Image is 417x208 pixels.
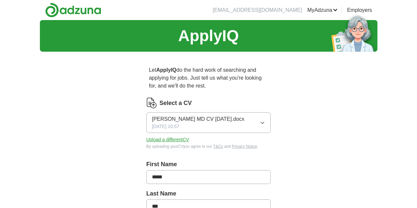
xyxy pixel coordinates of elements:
label: Select a CV [160,99,192,108]
a: Privacy Notice [232,144,257,149]
div: By uploading your CV you agree to our and . [146,143,271,149]
li: [EMAIL_ADDRESS][DOMAIN_NAME] [213,6,302,14]
p: Let do the hard work of searching and applying for jobs. Just tell us what you're looking for, an... [146,64,271,92]
h1: ApplyIQ [178,24,239,48]
button: [PERSON_NAME] MD CV [DATE].docx[DATE] 10:57 [146,112,271,133]
label: First Name [146,160,271,169]
button: Upload a differentCV [146,136,189,143]
span: [DATE] 10:57 [152,123,179,130]
a: T&Cs [213,144,223,149]
img: Adzuna logo [45,3,101,17]
a: Employers [347,6,372,14]
span: [PERSON_NAME] MD CV [DATE].docx [152,115,245,123]
strong: ApplyIQ [156,67,176,73]
a: MyAdzuna [307,6,338,14]
img: CV Icon [146,98,157,108]
label: Last Name [146,189,271,198]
